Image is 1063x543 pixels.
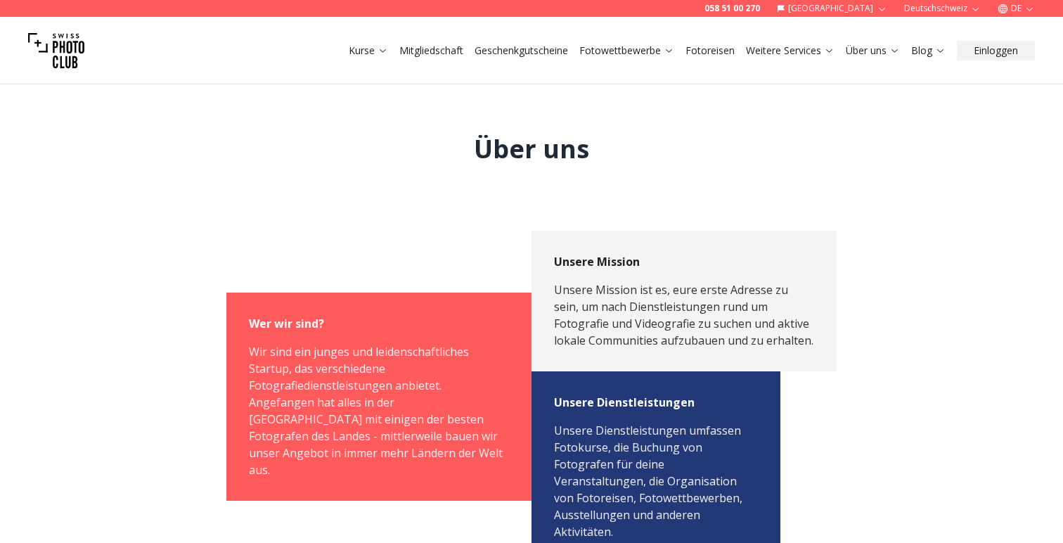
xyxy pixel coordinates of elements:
button: Geschenkgutscheine [469,41,574,60]
a: Kurse [349,44,388,58]
h1: Über uns [474,135,589,163]
h2: Wer wir sind? [249,315,509,332]
button: Weitere Services [740,41,840,60]
a: Fotoreisen [685,44,735,58]
h2: Unsere Dienstleistungen [554,394,758,411]
button: Über uns [840,41,906,60]
button: Einloggen [957,41,1035,60]
span: Unsere Mission ist es, eure erste Adresse zu sein, um nach Dienstleistungen rund um Fotografie un... [554,282,813,348]
a: Mitgliedschaft [399,44,463,58]
a: Weitere Services [746,44,835,58]
img: Swiss photo club [28,23,84,79]
span: Wir sind ein junges und leidenschaftliches Startup, das verschiedene Fotografiedienstleistungen a... [249,344,503,478]
button: Kurse [343,41,394,60]
h2: Unsere Mission [554,253,814,270]
a: Blog [911,44,946,58]
button: Mitgliedschaft [394,41,469,60]
button: Fotowettbewerbe [574,41,680,60]
a: 058 51 00 270 [704,3,760,14]
a: Fotowettbewerbe [579,44,674,58]
button: Fotoreisen [680,41,740,60]
a: Über uns [846,44,900,58]
a: Geschenkgutscheine [475,44,568,58]
span: Unsere Dienstleistungen umfassen Fotokurse, die Buchung von Fotografen für deine Veranstaltungen,... [554,423,742,539]
button: Blog [906,41,951,60]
